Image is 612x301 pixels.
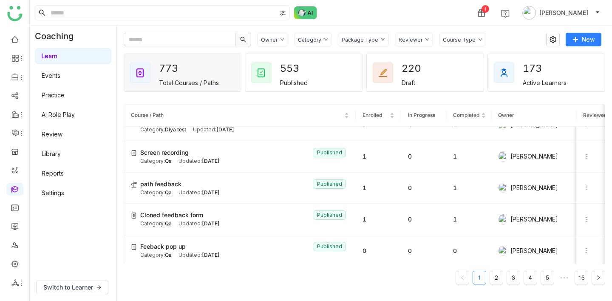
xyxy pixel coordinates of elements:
a: 4 [524,271,537,284]
div: Draft [402,79,415,86]
a: 2 [490,271,503,284]
nz-tag: Published [314,148,346,157]
span: [DATE] [216,126,234,133]
div: Category: [140,220,172,228]
div: Category: [140,126,186,134]
span: [DATE] [202,189,220,196]
div: 173 [523,60,553,77]
span: Diya test [165,126,186,133]
div: Category [298,37,321,43]
div: [PERSON_NAME] [498,214,569,224]
a: Review [42,131,62,138]
span: ••• [558,271,571,284]
td: 0 [401,235,446,267]
div: Updated: [178,157,220,165]
a: Library [42,150,61,157]
span: Cloned feedback form [140,210,203,220]
span: Switch to Learner [43,283,93,292]
div: Updated: [178,189,220,197]
span: In Progress [408,112,435,118]
button: Next Page [592,271,605,284]
td: 1 [356,173,401,204]
img: logo [7,6,23,21]
img: 684a9aedde261c4b36a3ced9 [498,183,508,193]
td: 1 [446,204,491,235]
img: 684a9aedde261c4b36a3ced9 [498,246,508,256]
div: Category: [140,157,172,165]
nz-tag: Published [314,179,346,189]
div: 1 [482,5,489,13]
a: 3 [507,271,520,284]
td: 0 [401,173,446,204]
div: Active Learners [523,79,567,86]
span: Enrolled [363,112,382,118]
img: ask-buddy-normal.svg [294,6,317,19]
nz-tag: Published [314,210,346,220]
a: AI Role Play [42,111,75,118]
span: [PERSON_NAME] [539,8,588,17]
span: [DATE] [202,252,220,258]
button: New [566,33,601,46]
div: Total Courses / Paths [159,79,219,86]
span: Reviewers [583,112,609,118]
img: active_learners.svg [499,68,509,78]
td: 0 [401,141,446,173]
span: path feedback [140,179,181,189]
a: Events [42,72,60,79]
a: Learn [42,52,57,60]
div: 553 [280,60,311,77]
button: [PERSON_NAME] [521,6,602,20]
td: 1 [356,204,401,235]
li: Next 5 Pages [558,271,571,284]
li: 1 [473,271,486,284]
div: Package Type [342,37,378,43]
a: Reports [42,170,64,177]
button: Previous Page [456,271,469,284]
div: Course Type [443,37,476,43]
div: Owner [261,37,278,43]
a: Settings [42,189,64,196]
li: 5 [541,271,554,284]
td: 1 [446,173,491,204]
span: Owner [498,112,514,118]
img: create-new-course.svg [131,150,137,156]
img: 684a9aedde261c4b36a3ced9 [498,214,508,224]
img: create-new-path.svg [131,182,137,187]
div: [PERSON_NAME] [498,183,569,193]
div: [PERSON_NAME] [498,151,569,162]
img: published_courses.svg [256,68,266,78]
img: help.svg [501,9,510,18]
a: 16 [575,271,588,284]
div: Category: [140,251,172,259]
button: Switch to Learner [37,281,108,294]
nz-tag: Published [314,242,346,251]
td: 1 [356,141,401,173]
td: 0 [401,204,446,235]
div: Reviewer [399,37,422,43]
span: Completed [453,112,479,118]
td: 1 [446,141,491,173]
div: 773 [159,60,190,77]
img: total_courses.svg [135,68,145,78]
td: 0 [356,235,401,267]
img: create-new-course.svg [131,244,137,250]
span: [DATE] [202,220,220,227]
span: Course / Path [131,112,164,118]
td: 0 [446,235,491,267]
img: search-type.svg [279,10,286,17]
span: Qa [165,158,172,164]
div: Published [280,79,308,86]
div: 220 [402,60,432,77]
div: Updated: [178,251,220,259]
div: Updated: [178,220,220,228]
div: Category: [140,189,172,197]
a: Practice [42,91,65,99]
span: Qa [165,252,172,258]
img: create-new-course.svg [131,213,137,219]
